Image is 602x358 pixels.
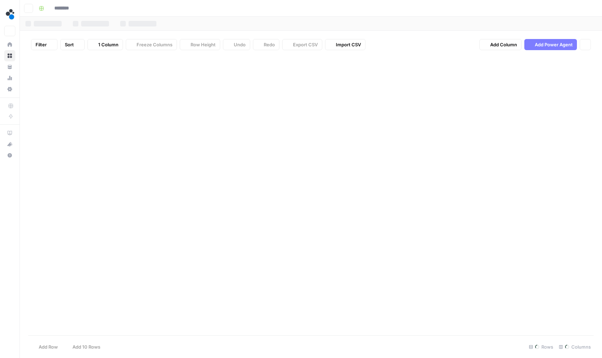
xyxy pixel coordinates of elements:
[4,61,15,72] a: Your Data
[4,150,15,161] button: Help + Support
[490,41,517,48] span: Add Column
[336,41,361,48] span: Import CSV
[535,41,573,48] span: Add Power Agent
[98,41,118,48] span: 1 Column
[39,343,58,350] span: Add Row
[4,8,17,21] img: spot.ai Logo
[234,41,246,48] span: Undo
[36,41,47,48] span: Filter
[4,72,15,84] a: Usage
[87,39,123,50] button: 1 Column
[4,127,15,139] a: AirOps Academy
[526,341,556,352] div: Rows
[264,41,275,48] span: Redo
[62,341,105,352] button: Add 10 Rows
[126,39,177,50] button: Freeze Columns
[31,39,57,50] button: Filter
[180,39,220,50] button: Row Height
[191,41,216,48] span: Row Height
[60,39,85,50] button: Sort
[4,6,15,23] button: Workspace: spot.ai
[556,341,594,352] div: Columns
[4,50,15,61] a: Browse
[223,39,250,50] button: Undo
[293,41,318,48] span: Export CSV
[325,39,365,50] button: Import CSV
[65,41,74,48] span: Sort
[524,39,577,50] button: Add Power Agent
[4,39,15,50] a: Home
[253,39,279,50] button: Redo
[4,139,15,150] button: What's new?
[28,341,62,352] button: Add Row
[282,39,322,50] button: Export CSV
[72,343,100,350] span: Add 10 Rows
[137,41,172,48] span: Freeze Columns
[479,39,522,50] button: Add Column
[5,139,15,149] div: What's new?
[4,84,15,95] a: Settings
